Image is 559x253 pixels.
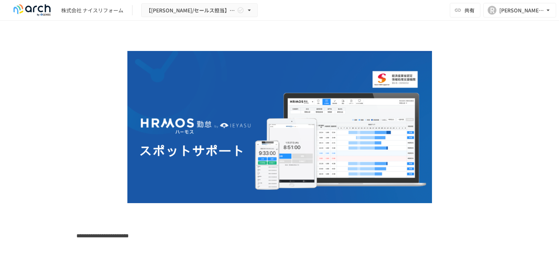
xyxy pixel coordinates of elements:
button: 【[PERSON_NAME]/セールス担当】株式会社 ナイスリフォーム様_スポットサポート [141,3,258,17]
img: 7LfzSc6NhkdpYdJZkgpNwBZHKhCc8yOHzh0oRZrtOpq [127,51,432,203]
span: 共有 [464,6,475,14]
div: R [488,6,496,15]
div: [PERSON_NAME][EMAIL_ADDRESS][DOMAIN_NAME] [499,6,544,15]
button: 共有 [450,3,480,17]
div: 株式会社 ナイスリフォーム [61,7,123,14]
img: logo-default@2x-9cf2c760.svg [9,4,55,16]
button: R[PERSON_NAME][EMAIL_ADDRESS][DOMAIN_NAME] [483,3,556,17]
span: 【[PERSON_NAME]/セールス担当】株式会社 ナイスリフォーム様_スポットサポート [146,6,235,15]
